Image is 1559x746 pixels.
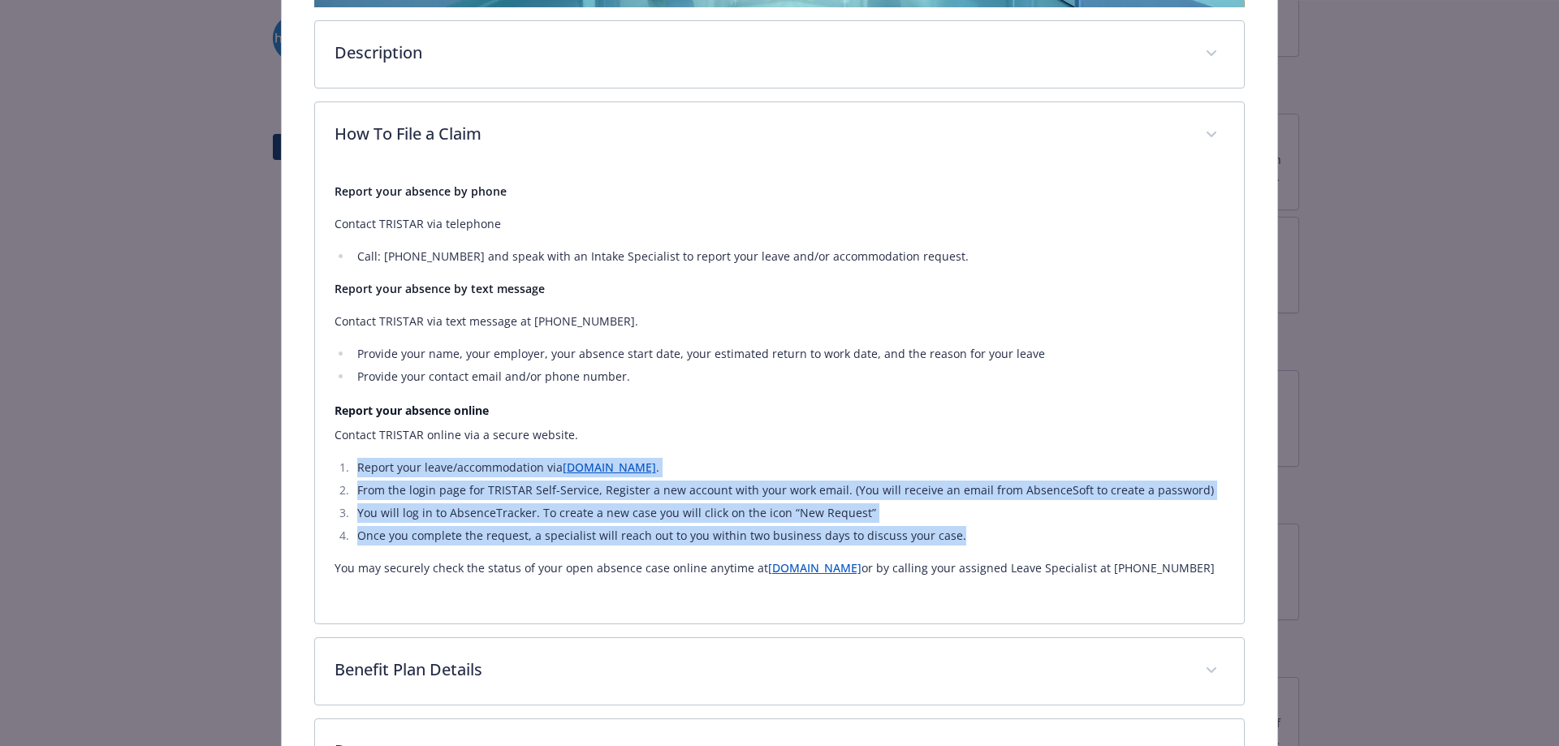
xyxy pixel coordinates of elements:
[335,122,1186,146] p: How To File a Claim
[768,560,862,576] a: [DOMAIN_NAME]
[335,312,1225,331] p: Contact TRISTAR via text message at [PHONE_NUMBER].
[563,459,656,475] a: [DOMAIN_NAME]
[352,526,1225,545] li: Once you complete the request, a specialist will reach out to you within two business days to dis...
[315,21,1245,88] div: Description
[315,102,1245,169] div: How To File a Claim
[315,638,1245,705] div: Benefit Plan Details
[335,281,545,296] strong: Report your absence by text message
[352,503,1225,523] li: You will log in to AbsenceTracker. To create a new case you will click on the icon “New Request”
[335,558,1225,578] p: You may securely check the status of your open absence case online anytime at or by calling your ...
[335,41,1186,65] p: Description
[352,458,1225,477] li: Report your leave/accommodation via .
[335,658,1186,682] p: Benefit Plan Details
[352,344,1225,364] li: Provide your name, your employer, your absence start date, your estimated return to work date, an...
[335,403,489,418] strong: Report your absence online
[352,367,1225,386] li: Provide your contact email and/or phone number.
[335,183,507,199] strong: Report your absence by phone
[335,214,1225,234] p: Contact TRISTAR via telephone
[352,247,1225,266] li: Call: [PHONE_NUMBER] and speak with an Intake Specialist to report your leave and/or accommodatio...
[335,425,1225,445] p: Contact TRISTAR online via a secure website.
[315,169,1245,623] div: How To File a Claim
[352,481,1225,500] li: From the login page for TRISTAR Self-Service, Register a new account with your work email. (You w...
